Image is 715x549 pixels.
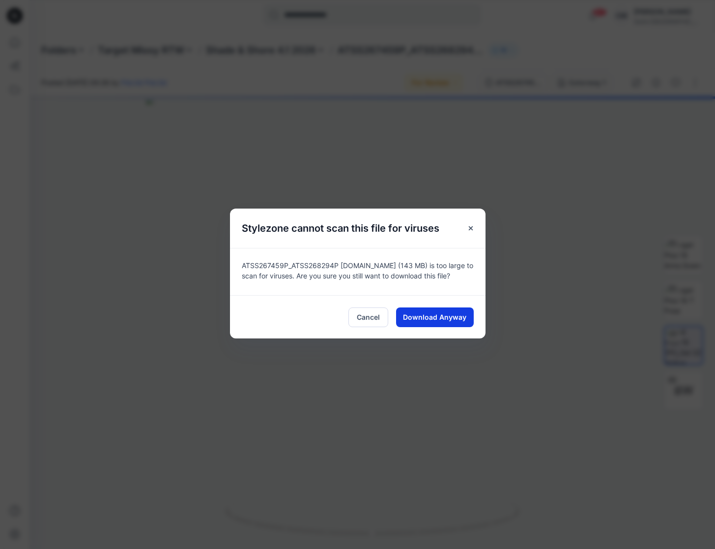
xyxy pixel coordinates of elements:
[348,307,388,327] button: Cancel
[403,312,466,322] span: Download Anyway
[230,209,451,248] h5: Stylezone cannot scan this file for viruses
[396,307,474,327] button: Download Anyway
[230,248,486,295] div: ATSS267459P_ATSS268294P [DOMAIN_NAME] (143 MB) is too large to scan for viruses. Are you sure you...
[462,219,480,237] button: Close
[357,312,380,322] span: Cancel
